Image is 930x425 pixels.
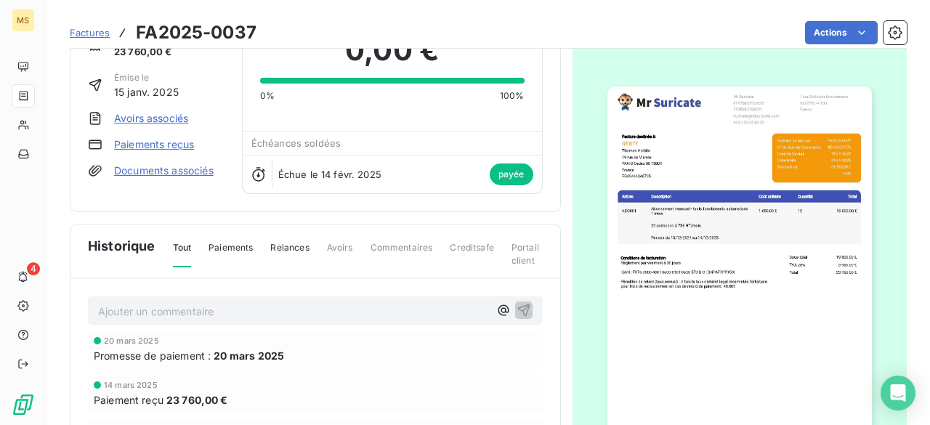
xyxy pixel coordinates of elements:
span: 14 mars 2025 [104,381,158,389]
span: Échue le 14 févr. 2025 [278,169,381,180]
span: 20 mars 2025 [214,348,284,363]
span: Échéances soldées [251,137,341,149]
span: 23 760,00 € [166,392,228,408]
span: Émise le [114,71,179,84]
span: Creditsafe [450,241,494,266]
span: Historique [88,236,155,256]
a: Factures [70,25,110,40]
span: Factures [70,27,110,39]
h3: FA2025-0037 [136,20,256,46]
span: Promesse de paiement : [94,348,211,363]
button: Actions [805,21,878,44]
span: Paiements [209,241,253,266]
div: MS [12,9,35,32]
span: Paiement reçu [94,392,163,408]
span: payée [490,163,533,185]
span: 0% [260,89,275,102]
span: Portail client [511,241,543,279]
span: 0,00 € [345,28,439,72]
span: 23 760,00 € [114,45,174,60]
a: Avoirs associés [114,111,188,126]
span: Tout [173,241,192,267]
span: Avoirs [327,241,353,266]
div: Open Intercom Messenger [881,376,915,410]
span: 20 mars 2025 [104,336,159,345]
span: 4 [27,262,40,275]
span: 100% [500,89,525,102]
a: Paiements reçus [114,137,194,152]
span: Commentaires [371,241,433,266]
img: Logo LeanPay [12,393,35,416]
span: 15 janv. 2025 [114,84,179,100]
a: Documents associés [114,163,214,178]
span: Relances [270,241,309,266]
